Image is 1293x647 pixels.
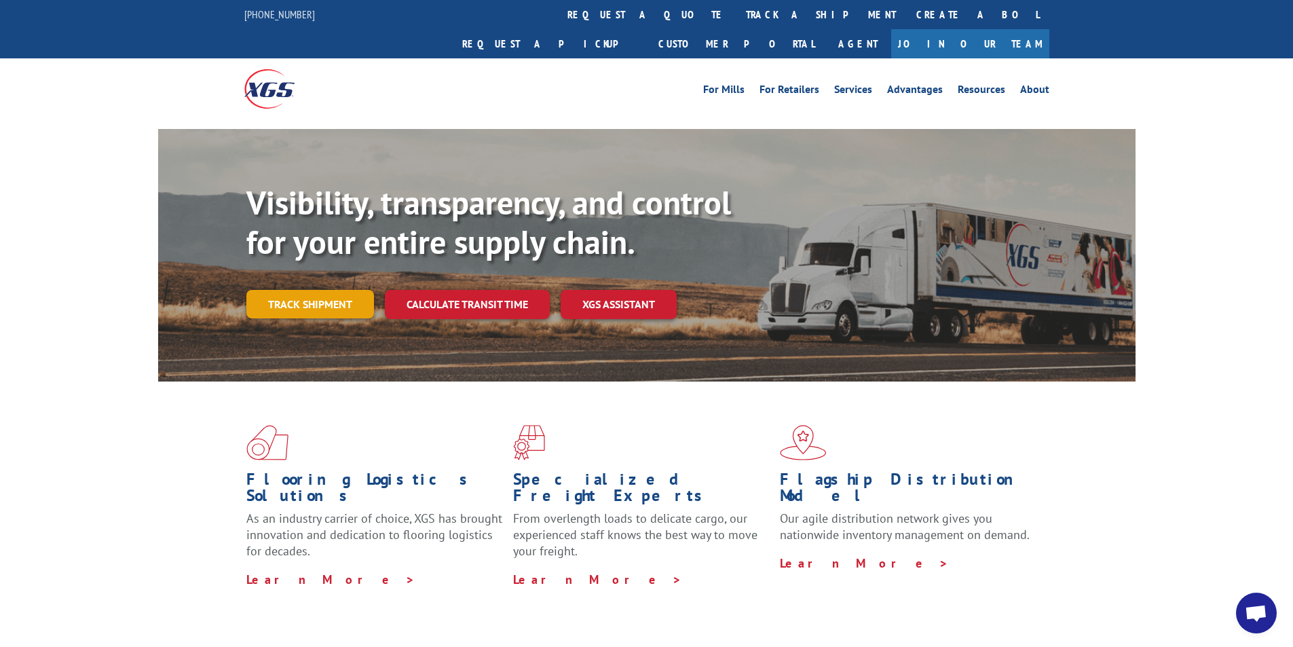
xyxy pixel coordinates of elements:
a: Customer Portal [648,29,825,58]
a: Learn More > [246,572,415,587]
a: Learn More > [780,555,949,571]
a: Services [834,84,872,99]
a: Calculate transit time [385,290,550,319]
img: xgs-icon-focused-on-flooring-red [513,425,545,460]
h1: Flagship Distribution Model [780,471,1036,511]
a: XGS ASSISTANT [561,290,677,319]
a: For Retailers [760,84,819,99]
a: [PHONE_NUMBER] [244,7,315,21]
a: Agent [825,29,891,58]
img: xgs-icon-total-supply-chain-intelligence-red [246,425,288,460]
h1: Flooring Logistics Solutions [246,471,503,511]
a: For Mills [703,84,745,99]
span: As an industry carrier of choice, XGS has brought innovation and dedication to flooring logistics... [246,511,502,559]
a: Advantages [887,84,943,99]
a: About [1020,84,1049,99]
span: Our agile distribution network gives you nationwide inventory management on demand. [780,511,1030,542]
p: From overlength loads to delicate cargo, our experienced staff knows the best way to move your fr... [513,511,770,571]
a: Join Our Team [891,29,1049,58]
h1: Specialized Freight Experts [513,471,770,511]
b: Visibility, transparency, and control for your entire supply chain. [246,181,731,263]
img: xgs-icon-flagship-distribution-model-red [780,425,827,460]
div: Open chat [1236,593,1277,633]
a: Resources [958,84,1005,99]
a: Track shipment [246,290,374,318]
a: Learn More > [513,572,682,587]
a: Request a pickup [452,29,648,58]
